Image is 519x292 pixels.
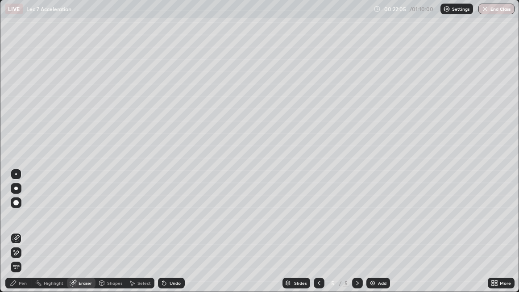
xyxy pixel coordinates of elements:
img: add-slide-button [369,279,376,287]
div: Highlight [44,281,63,285]
div: / [339,280,341,286]
p: Settings [452,7,469,11]
div: 5 [343,279,349,287]
p: Lec 7 Acceleration [26,5,71,13]
img: end-class-cross [482,5,489,13]
button: End Class [478,4,515,14]
img: class-settings-icons [443,5,450,13]
div: 5 [328,280,337,286]
div: Shapes [107,281,122,285]
div: More [500,281,511,285]
div: Select [137,281,151,285]
div: Slides [294,281,307,285]
div: Add [378,281,386,285]
div: Eraser [79,281,92,285]
p: LIVE [8,5,20,13]
span: Erase all [11,264,21,270]
div: Undo [170,281,181,285]
div: Pen [19,281,27,285]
